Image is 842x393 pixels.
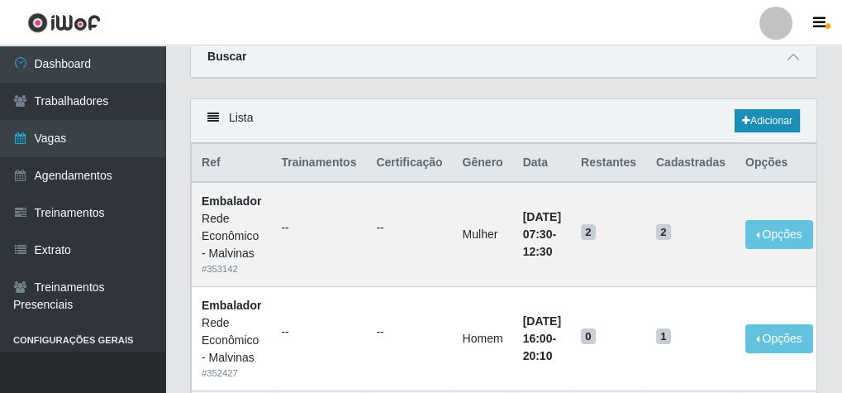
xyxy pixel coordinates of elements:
a: Adicionar [735,109,800,132]
time: [DATE] 07:30 [523,210,561,241]
strong: Embalador [202,299,261,312]
th: Gênero [453,144,513,183]
th: Certificação [366,144,452,183]
div: # 353142 [202,262,261,276]
ul: -- [281,219,356,237]
strong: - [523,314,561,362]
button: Opções [745,220,813,249]
time: [DATE] 16:00 [523,314,561,345]
ul: -- [281,324,356,341]
strong: Buscar [207,50,246,63]
td: Mulher [453,182,513,286]
th: Trainamentos [271,144,366,183]
ul: -- [376,324,442,341]
img: CoreUI Logo [27,12,101,33]
div: Rede Econômico - Malvinas [202,210,261,262]
time: 12:30 [523,245,553,258]
th: Restantes [571,144,646,183]
div: Rede Econômico - Malvinas [202,314,261,367]
th: Opções [735,144,823,183]
th: Cadastradas [646,144,735,183]
div: # 352427 [202,367,261,381]
ul: -- [376,219,442,237]
strong: Embalador [202,194,261,208]
span: 2 [581,224,596,241]
span: 1 [656,328,671,345]
div: Lista [191,99,816,143]
span: 2 [656,224,671,241]
time: 20:10 [523,349,553,362]
strong: - [523,210,561,258]
th: Ref [192,144,272,183]
span: 0 [581,328,596,345]
td: Homem [453,287,513,391]
button: Opções [745,324,813,353]
th: Data [513,144,571,183]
